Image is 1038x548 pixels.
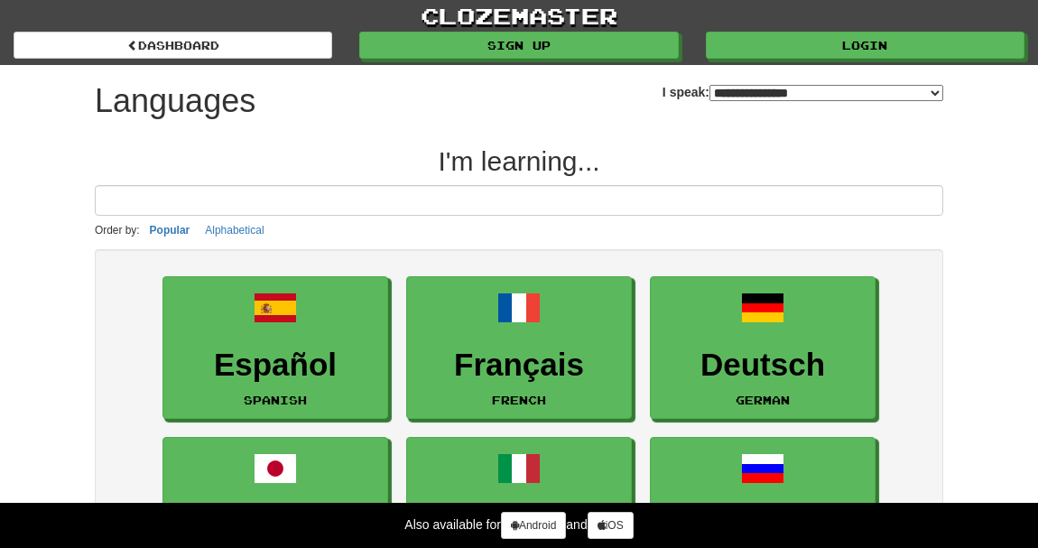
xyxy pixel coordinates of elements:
[416,348,622,383] h3: Français
[663,83,943,101] label: I speak:
[144,220,196,240] button: Popular
[162,276,388,420] a: EspañolSpanish
[501,512,566,539] a: Android
[199,220,269,240] button: Alphabetical
[244,394,307,406] small: Spanish
[406,276,632,420] a: FrançaisFrench
[172,348,378,383] h3: Español
[492,394,546,406] small: French
[660,348,866,383] h3: Deutsch
[14,32,332,59] a: dashboard
[706,32,1024,59] a: Login
[95,224,140,237] small: Order by:
[95,83,255,119] h1: Languages
[588,512,634,539] a: iOS
[359,32,678,59] a: Sign up
[650,276,876,420] a: DeutschGerman
[709,85,943,101] select: I speak:
[736,394,790,406] small: German
[95,146,943,176] h2: I'm learning...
